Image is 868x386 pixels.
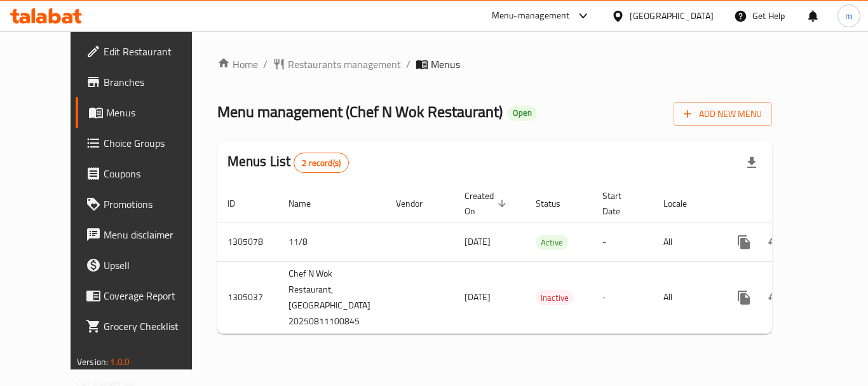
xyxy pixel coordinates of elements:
[217,184,861,334] table: enhanced table
[729,227,759,258] button: more
[592,223,653,261] td: -
[294,153,349,173] div: Total records count
[465,188,510,219] span: Created On
[294,157,348,169] span: 2 record(s)
[465,289,491,305] span: [DATE]
[77,354,108,370] span: Version:
[845,9,853,23] span: m
[217,261,278,333] td: 1305037
[536,235,568,250] span: Active
[663,196,703,211] span: Locale
[76,36,215,67] a: Edit Restaurant
[104,258,205,273] span: Upsell
[217,223,278,261] td: 1305078
[396,196,439,211] span: Vendor
[536,291,574,305] span: Inactive
[278,223,386,261] td: 11/8
[263,57,268,72] li: /
[536,196,577,211] span: Status
[492,8,570,24] div: Menu-management
[104,44,205,59] span: Edit Restaurant
[273,57,401,72] a: Restaurants management
[406,57,410,72] li: /
[76,219,215,250] a: Menu disclaimer
[217,57,258,72] a: Home
[217,57,772,72] nav: breadcrumb
[653,223,719,261] td: All
[719,184,861,223] th: Actions
[653,261,719,333] td: All
[76,280,215,311] a: Coverage Report
[104,288,205,303] span: Coverage Report
[674,102,772,126] button: Add New Menu
[729,282,759,313] button: more
[431,57,460,72] span: Menus
[110,354,130,370] span: 1.0.0
[684,106,762,122] span: Add New Menu
[465,233,491,250] span: [DATE]
[104,135,205,151] span: Choice Groups
[76,128,215,158] a: Choice Groups
[76,97,215,128] a: Menus
[759,282,790,313] button: Change Status
[227,152,349,173] h2: Menus List
[508,107,537,118] span: Open
[76,67,215,97] a: Branches
[76,311,215,341] a: Grocery Checklist
[536,235,568,250] div: Active
[76,158,215,189] a: Coupons
[106,105,205,120] span: Menus
[630,9,714,23] div: [GEOGRAPHIC_DATA]
[288,57,401,72] span: Restaurants management
[104,74,205,90] span: Branches
[278,261,386,333] td: Chef N Wok Restaurant,[GEOGRAPHIC_DATA] 20250811100845
[736,148,767,178] div: Export file
[288,196,327,211] span: Name
[76,189,215,219] a: Promotions
[76,250,215,280] a: Upsell
[759,227,790,258] button: Change Status
[227,196,252,211] span: ID
[602,188,638,219] span: Start Date
[592,261,653,333] td: -
[104,319,205,334] span: Grocery Checklist
[217,97,503,126] span: Menu management ( Chef N Wok Restaurant )
[104,166,205,181] span: Coupons
[508,106,537,121] div: Open
[104,227,205,242] span: Menu disclaimer
[104,196,205,212] span: Promotions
